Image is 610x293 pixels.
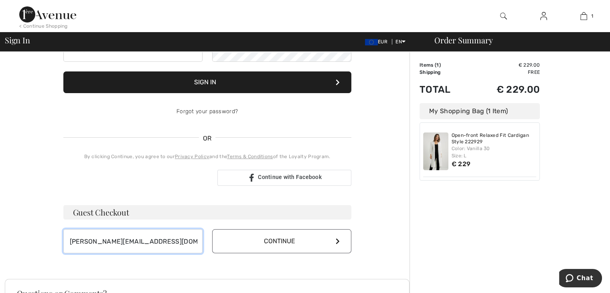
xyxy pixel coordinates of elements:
td: € 229.00 [470,61,540,69]
a: Terms & Conditions [227,154,273,159]
span: € 229 [452,160,471,168]
h3: Guest Checkout [63,205,351,220]
span: 1 [436,62,439,68]
td: Shipping [420,69,470,76]
div: By clicking Continue, you agree to our and the of the Loyalty Program. [63,153,351,160]
button: Continue [212,229,351,253]
img: My Info [540,11,547,21]
span: EUR [365,39,391,45]
td: € 229.00 [470,76,540,103]
img: My Bag [580,11,587,21]
input: E-mail [63,229,203,253]
span: Continue with Facebook [258,174,322,180]
img: Euro [365,39,378,45]
img: search the website [500,11,507,21]
div: Order Summary [425,36,605,44]
a: Forgot your password? [176,108,238,115]
a: 1 [564,11,603,21]
img: 1ère Avenue [19,6,76,22]
img: Open-front Relaxed Fit Cardigan Style 222929 [423,132,448,170]
a: Privacy Policy [175,154,209,159]
td: Free [470,69,540,76]
span: 1 [591,12,593,20]
a: Open-front Relaxed Fit Cardigan Style 222929 [452,132,537,145]
a: Continue with Facebook [217,170,351,186]
span: Sign In [5,36,30,44]
iframe: Opens a widget where you can chat to one of our agents [559,269,602,289]
div: Color: Vanilla 30 Size: L [452,145,537,159]
div: My Shopping Bag (1 Item) [420,103,540,119]
td: Items ( ) [420,61,470,69]
div: < Continue Shopping [19,22,68,30]
span: EN [395,39,405,45]
span: OR [199,134,216,143]
button: Sign In [63,71,351,93]
a: Sign In [534,11,553,21]
td: Total [420,76,470,103]
iframe: Schaltfläche „Über Google anmelden“ [59,169,215,187]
